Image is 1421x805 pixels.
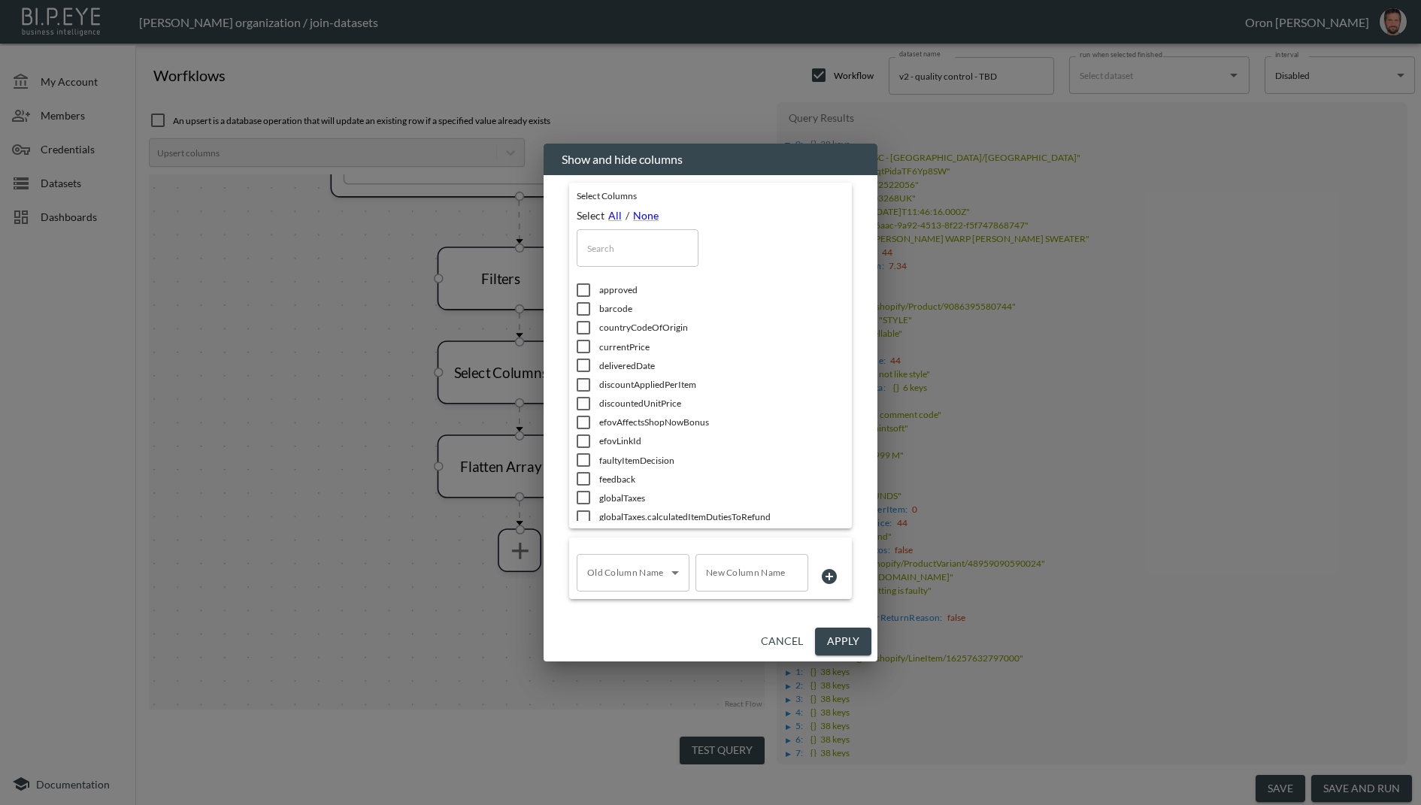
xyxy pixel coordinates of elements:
[608,209,622,222] a: All
[577,229,698,267] input: Search
[599,340,802,353] span: currentPrice
[599,321,802,334] span: countryCodeOfOrigin
[755,628,809,655] button: Cancel
[599,434,802,447] span: efovLinkId
[599,454,802,467] span: faultyItemDecision
[599,492,802,504] span: globalTaxes
[599,302,802,315] span: barcode
[626,209,629,222] span: /
[599,510,802,523] span: globalTaxes.calculatedItemDutiesToRefund
[577,190,802,201] div: Select Columns
[599,283,802,296] span: approved
[599,378,802,391] span: discountAppliedPerItem
[633,209,659,222] a: None
[599,397,802,410] span: discountedUnitPrice
[599,473,802,486] span: feedback
[599,359,802,372] span: deliveredDate
[544,144,877,175] h2: Show and hide columns
[599,416,802,428] span: efovAffectsShopNowBonus
[815,628,871,655] button: Apply
[577,209,604,222] span: Select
